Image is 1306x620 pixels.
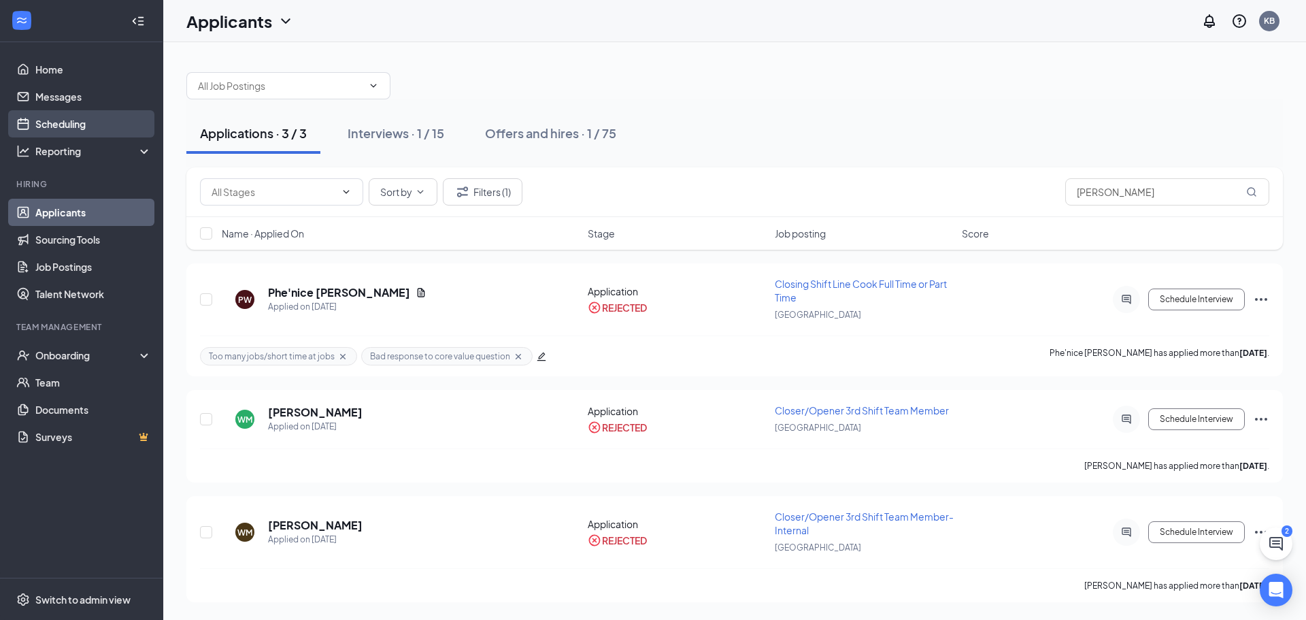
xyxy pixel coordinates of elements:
[238,294,252,306] div: PW
[341,186,352,197] svg: ChevronDown
[775,310,861,320] span: [GEOGRAPHIC_DATA]
[1084,580,1269,591] p: [PERSON_NAME] has applied more than .
[1239,581,1267,591] b: [DATE]
[1201,13,1218,29] svg: Notifications
[775,278,947,304] span: Closing Shift Line Cook Full Time or Part Time
[1239,461,1267,471] b: [DATE]
[775,510,954,536] span: Closer/Opener 3rd Shift Team Member-Internal
[1148,408,1245,430] button: Schedule Interview
[237,527,252,538] div: WM
[537,352,546,361] span: edit
[278,13,294,29] svg: ChevronDown
[1260,527,1292,560] button: ChatActive
[1231,13,1248,29] svg: QuestionInfo
[35,253,152,280] a: Job Postings
[1264,15,1275,27] div: KB
[212,184,335,199] input: All Stages
[415,186,426,197] svg: ChevronDown
[237,414,252,425] div: WM
[1050,347,1269,365] p: Phe'nice [PERSON_NAME] has applied more than .
[35,83,152,110] a: Messages
[348,125,444,142] div: Interviews · 1 / 15
[1118,414,1135,425] svg: ActiveChat
[588,421,601,434] svg: CrossCircle
[1118,294,1135,305] svg: ActiveChat
[268,518,363,533] h5: [PERSON_NAME]
[454,184,471,200] svg: Filter
[1253,291,1269,308] svg: Ellipses
[588,534,601,547] svg: CrossCircle
[186,10,272,33] h1: Applicants
[268,300,426,314] div: Applied on [DATE]
[416,287,426,298] svg: Document
[268,285,410,300] h5: Phe'nice [PERSON_NAME]
[1282,525,1292,537] div: 2
[513,351,524,362] svg: Cross
[775,404,949,417] span: Closer/Opener 3rd Shift Team Member
[602,534,647,547] div: REJECTED
[35,423,152,451] a: SurveysCrown
[370,350,510,362] span: Bad response to core value question
[588,284,767,298] div: Application
[35,56,152,83] a: Home
[268,420,363,434] div: Applied on [DATE]
[380,187,412,197] span: Sort by
[369,178,437,206] button: Sort byChevronDown
[16,321,149,333] div: Team Management
[16,348,30,362] svg: UserCheck
[1260,574,1292,606] div: Open Intercom Messenger
[368,80,379,91] svg: ChevronDown
[775,542,861,553] span: [GEOGRAPHIC_DATA]
[775,423,861,433] span: [GEOGRAPHIC_DATA]
[1253,411,1269,427] svg: Ellipses
[588,517,767,531] div: Application
[775,227,826,240] span: Job posting
[485,125,616,142] div: Offers and hires · 1 / 75
[1268,536,1284,552] svg: ChatActive
[1084,460,1269,472] p: [PERSON_NAME] has applied more than .
[443,178,522,206] button: Filter Filters (1)
[588,404,767,418] div: Application
[222,227,304,240] span: Name · Applied On
[35,593,131,606] div: Switch to admin view
[1118,527,1135,538] svg: ActiveChat
[268,405,363,420] h5: [PERSON_NAME]
[200,125,307,142] div: Applications · 3 / 3
[588,301,601,314] svg: CrossCircle
[131,14,145,28] svg: Collapse
[35,144,152,158] div: Reporting
[337,351,348,362] svg: Cross
[1253,524,1269,540] svg: Ellipses
[16,144,30,158] svg: Analysis
[35,110,152,137] a: Scheduling
[35,396,152,423] a: Documents
[1246,186,1257,197] svg: MagnifyingGlass
[268,533,363,546] div: Applied on [DATE]
[35,369,152,396] a: Team
[588,227,615,240] span: Stage
[602,421,647,434] div: REJECTED
[35,226,152,253] a: Sourcing Tools
[35,348,140,362] div: Onboarding
[602,301,647,314] div: REJECTED
[1148,521,1245,543] button: Schedule Interview
[1065,178,1269,206] input: Search in applications
[209,350,335,362] span: Too many jobs/short time at jobs
[35,199,152,226] a: Applicants
[962,227,989,240] span: Score
[16,178,149,190] div: Hiring
[1239,348,1267,358] b: [DATE]
[35,280,152,308] a: Talent Network
[15,14,29,27] svg: WorkstreamLogo
[198,78,363,93] input: All Job Postings
[1148,289,1245,310] button: Schedule Interview
[16,593,30,606] svg: Settings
